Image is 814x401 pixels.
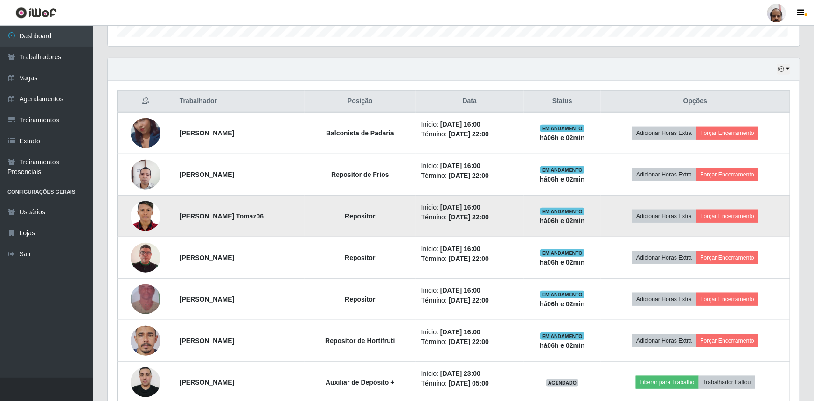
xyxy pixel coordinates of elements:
[305,91,416,113] th: Posição
[326,379,394,386] strong: Auxiliar de Depósito +
[180,379,234,386] strong: [PERSON_NAME]
[421,161,518,171] li: Início:
[421,379,518,388] li: Término:
[421,212,518,222] li: Término:
[325,337,395,345] strong: Repositor de Hortifruti
[131,106,160,160] img: 1739020193374.jpeg
[421,369,518,379] li: Início:
[540,291,584,298] span: EM ANDAMENTO
[699,376,755,389] button: Trabalhador Faltou
[540,166,584,174] span: EM ANDAMENTO
[421,244,518,254] li: Início:
[440,162,480,169] time: [DATE] 16:00
[449,338,489,345] time: [DATE] 22:00
[696,127,758,140] button: Forçar Encerramento
[421,203,518,212] li: Início:
[696,293,758,306] button: Forçar Encerramento
[180,212,264,220] strong: [PERSON_NAME] Tomaz06
[326,129,394,137] strong: Balconista de Padaria
[449,172,489,179] time: [DATE] 22:00
[540,249,584,257] span: EM ANDAMENTO
[540,125,584,132] span: EM ANDAMENTO
[421,254,518,264] li: Término:
[540,259,585,266] strong: há 06 h e 02 min
[345,295,375,303] strong: Repositor
[421,327,518,337] li: Início:
[331,171,389,178] strong: Repositor de Frios
[540,300,585,308] strong: há 06 h e 02 min
[524,91,601,113] th: Status
[180,171,234,178] strong: [PERSON_NAME]
[345,254,375,261] strong: Repositor
[174,91,305,113] th: Trabalhador
[449,380,489,387] time: [DATE] 05:00
[632,210,696,223] button: Adicionar Horas Extra
[345,212,375,220] strong: Repositor
[416,91,524,113] th: Data
[440,120,480,128] time: [DATE] 16:00
[632,251,696,264] button: Adicionar Horas Extra
[632,168,696,181] button: Adicionar Horas Extra
[421,337,518,347] li: Término:
[540,208,584,215] span: EM ANDAMENTO
[421,286,518,295] li: Início:
[696,210,758,223] button: Forçar Encerramento
[449,213,489,221] time: [DATE] 22:00
[540,134,585,141] strong: há 06 h e 02 min
[421,120,518,129] li: Início:
[131,195,160,237] img: 1747535956967.jpeg
[440,204,480,211] time: [DATE] 16:00
[696,251,758,264] button: Forçar Encerramento
[131,155,160,195] img: 1738081845733.jpeg
[546,379,579,387] span: AGENDADO
[449,255,489,262] time: [DATE] 22:00
[180,254,234,261] strong: [PERSON_NAME]
[632,293,696,306] button: Adicionar Horas Extra
[540,332,584,340] span: EM ANDAMENTO
[421,129,518,139] li: Término:
[540,342,585,349] strong: há 06 h e 02 min
[632,334,696,347] button: Adicionar Horas Extra
[180,337,234,345] strong: [PERSON_NAME]
[15,7,57,19] img: CoreUI Logo
[180,295,234,303] strong: [PERSON_NAME]
[696,168,758,181] button: Forçar Encerramento
[131,236,160,279] img: 1746885131832.jpeg
[421,171,518,181] li: Término:
[632,127,696,140] button: Adicionar Horas Extra
[696,334,758,347] button: Forçar Encerramento
[540,217,585,225] strong: há 06 h e 02 min
[449,296,489,304] time: [DATE] 22:00
[601,91,790,113] th: Opções
[636,376,699,389] button: Liberar para Trabalho
[131,309,160,373] img: 1750080231125.jpeg
[421,295,518,305] li: Término:
[449,130,489,138] time: [DATE] 22:00
[540,176,585,183] strong: há 06 h e 02 min
[440,370,480,377] time: [DATE] 23:00
[440,245,480,253] time: [DATE] 16:00
[440,328,480,336] time: [DATE] 16:00
[440,287,480,294] time: [DATE] 16:00
[180,129,234,137] strong: [PERSON_NAME]
[131,273,160,326] img: 1753305167583.jpeg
